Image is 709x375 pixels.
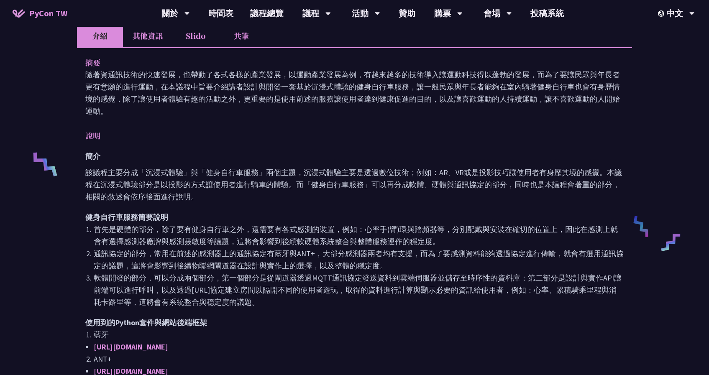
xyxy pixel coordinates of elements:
[13,9,25,18] img: Home icon of PyCon TW 2025
[85,130,607,142] p: 說明
[85,69,624,117] p: 隨著資通訊技術的快速發展，也帶動了各式各樣的產業發展，以運動產業發展為例，有越來越多的技術導入讓運動科技得以蓬勃的發展，而為了要讓民眾與年長者更有意願的進行運動，在本議程中旨要介紹講者設計與開發...
[94,223,624,247] li: 首先是硬體的部分，除了要有健身自行車之外，還需要有各式感測的裝置，例如：心率手(臂)環與踏頻器等，分別配戴與安裝在確切的位置上，因此在感測上就會有選擇感測器廠牌與感測靈敏度等議題，這將會影響到後...
[94,247,624,272] li: 通訊協定的部分，常用在前述的感測器上的通訊協定有藍牙與ANT+，大部分感測器兩者均有支援，而為了要感測資料能夠透過協定進行傳輸，就會有選用通訊協定的議題，這將會影響到後續物聯網閘道器在設計與實作...
[85,56,607,69] p: 摘要
[658,10,666,17] img: Locale Icon
[77,24,123,47] li: 介紹
[85,211,624,223] h2: 健身自行車服務簡要說明
[4,3,76,24] a: PyCon TW
[85,316,624,329] h2: 使用到的Python套件與網站後端框架
[123,24,172,47] li: 其他資訊
[85,150,624,162] h2: 簡介
[94,342,168,352] a: [URL][DOMAIN_NAME]
[218,24,264,47] li: 共筆
[94,353,624,365] li: ANT+
[94,329,624,341] li: 藍牙
[94,272,624,308] li: 軟體開發的部分，可以分成兩個部分，第一個部分是從閘道器透過MQTT通訊協定發送資料到雲端伺服器並儲存至時序性的資料庫；第二部分是設計與實作API讓前端可以進行呼叫，以及透過[URL]協定建立房間...
[172,24,218,47] li: Slido
[85,166,624,203] p: 該議程主要分成「沉浸式體驗」與「健身自行車服務」兩個主題，沉浸式體驗主要是透過數位技術；例如：AR、VR或是投影技巧讓使用者有身歷其境的感覺。本議程在沉浸式體驗部分是以投影的方式讓使用者進行騎車...
[29,7,67,20] span: PyCon TW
